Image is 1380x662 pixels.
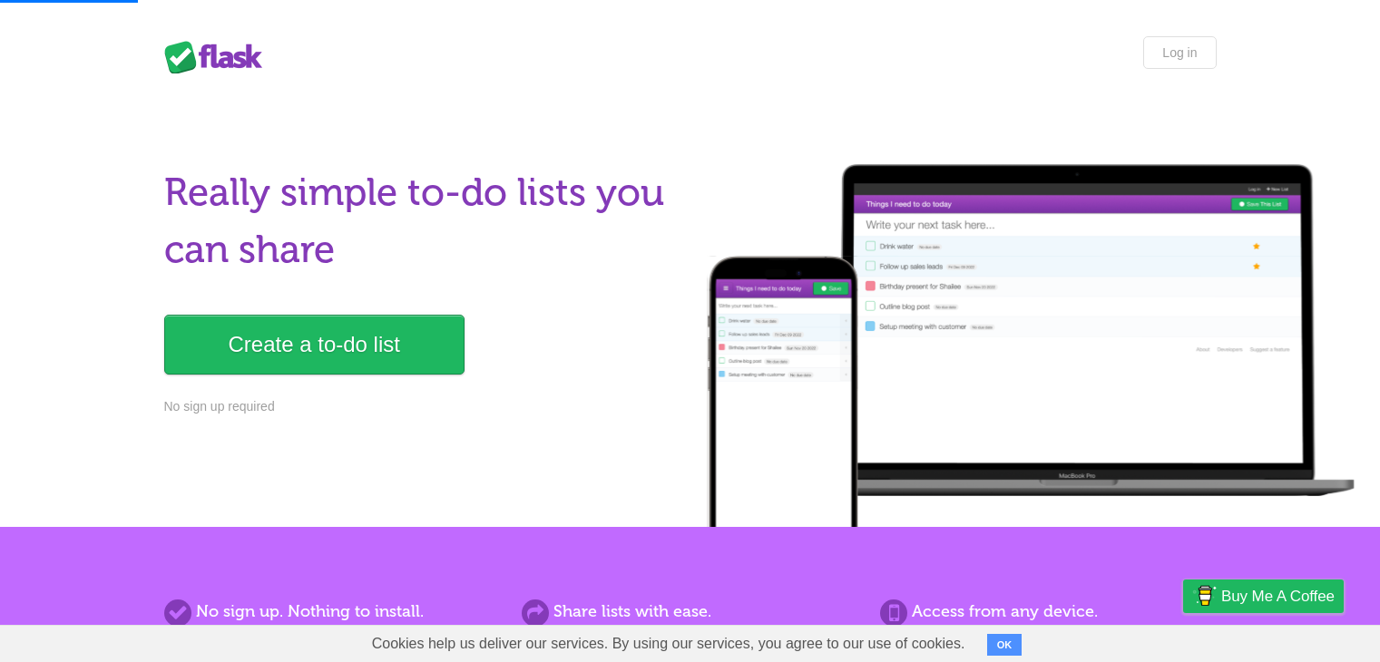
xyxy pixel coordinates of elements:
a: Buy me a coffee [1183,579,1344,613]
a: Log in [1143,36,1216,69]
button: OK [987,634,1023,656]
a: Create a to-do list [164,315,465,375]
img: Buy me a coffee [1192,580,1217,611]
span: Cookies help us deliver our services. By using our services, you agree to our use of cookies. [354,626,984,662]
span: Buy me a coffee [1221,580,1335,612]
h2: Access from any device. [880,599,1216,624]
div: Flask Lists [164,41,273,73]
h2: Share lists with ease. [522,599,857,624]
h2: No sign up. Nothing to install. [164,599,500,624]
p: No sign up required [164,397,680,416]
h1: Really simple to-do lists you can share [164,164,680,278]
